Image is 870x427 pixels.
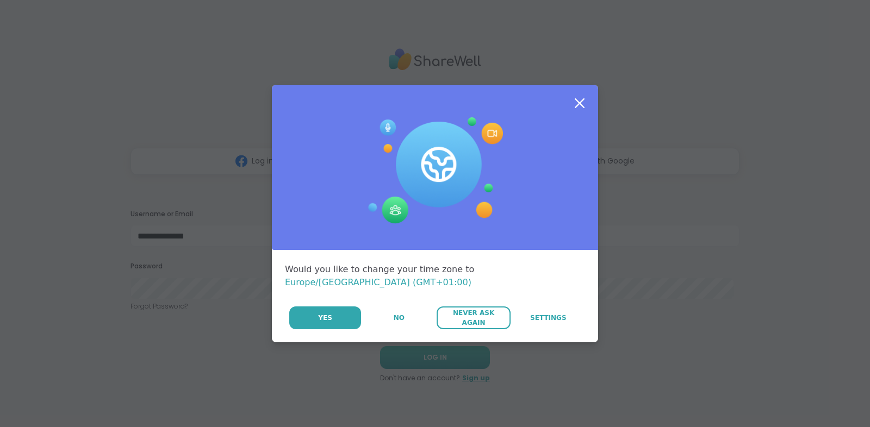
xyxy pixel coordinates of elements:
[289,306,361,329] button: Yes
[362,306,436,329] button: No
[437,306,510,329] button: Never Ask Again
[442,308,505,328] span: Never Ask Again
[530,313,567,323] span: Settings
[512,306,585,329] a: Settings
[367,117,503,224] img: Session Experience
[318,313,332,323] span: Yes
[285,263,585,289] div: Would you like to change your time zone to
[394,313,405,323] span: No
[285,277,471,287] span: Europe/[GEOGRAPHIC_DATA] (GMT+01:00)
